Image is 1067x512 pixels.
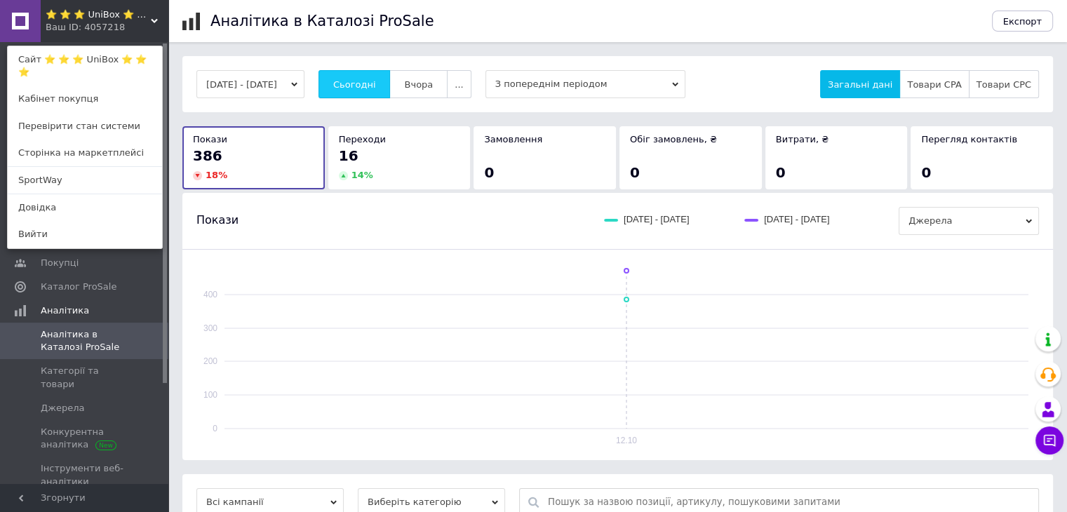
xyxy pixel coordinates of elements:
[41,281,116,293] span: Каталог ProSale
[193,134,227,144] span: Покази
[616,436,637,445] text: 12.10
[630,164,640,181] span: 0
[351,170,373,180] span: 14 %
[485,70,685,98] span: З попереднім періодом
[899,70,969,98] button: Товари CPA
[776,134,829,144] span: Витрати, ₴
[404,79,433,90] span: Вчора
[41,257,79,269] span: Покупці
[899,207,1039,235] span: Джерела
[8,86,162,112] a: Кабінет покупця
[333,79,376,90] span: Сьогодні
[8,221,162,248] a: Вийти
[213,424,217,433] text: 0
[203,390,217,400] text: 100
[447,70,471,98] button: ...
[776,164,786,181] span: 0
[210,13,434,29] h1: Аналітика в Каталозі ProSale
[339,134,386,144] span: Переходи
[41,328,130,353] span: Аналітика в Каталозі ProSale
[630,134,717,144] span: Обіг замовлень, ₴
[921,164,931,181] span: 0
[8,46,162,86] a: Сайт ⭐ ⭐ ⭐ UniBox ⭐ ⭐ ⭐
[41,402,84,415] span: Джерела
[455,79,463,90] span: ...
[969,70,1039,98] button: Товари CPC
[203,356,217,366] text: 200
[41,304,89,317] span: Аналітика
[907,79,961,90] span: Товари CPA
[992,11,1054,32] button: Експорт
[46,21,105,34] div: Ваш ID: 4057218
[203,323,217,333] text: 300
[921,134,1017,144] span: Перегляд контактів
[206,170,227,180] span: 18 %
[41,365,130,390] span: Категорії та товари
[46,8,151,21] span: ⭐ ⭐ ⭐ UniBox ⭐ ⭐ ⭐
[318,70,391,98] button: Сьогодні
[196,70,304,98] button: [DATE] - [DATE]
[484,134,542,144] span: Замовлення
[1035,426,1063,454] button: Чат з покупцем
[196,213,239,228] span: Покази
[203,290,217,299] text: 400
[41,426,130,451] span: Конкурентна аналітика
[8,167,162,194] a: SportWay
[1003,16,1042,27] span: Експорт
[484,164,494,181] span: 0
[8,140,162,166] a: Сторінка на маркетплейсі
[8,113,162,140] a: Перевірити стан системи
[828,79,892,90] span: Загальні дані
[820,70,900,98] button: Загальні дані
[389,70,448,98] button: Вчора
[193,147,222,164] span: 386
[8,194,162,221] a: Довідка
[977,79,1031,90] span: Товари CPC
[41,462,130,487] span: Інструменти веб-аналітики
[339,147,358,164] span: 16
